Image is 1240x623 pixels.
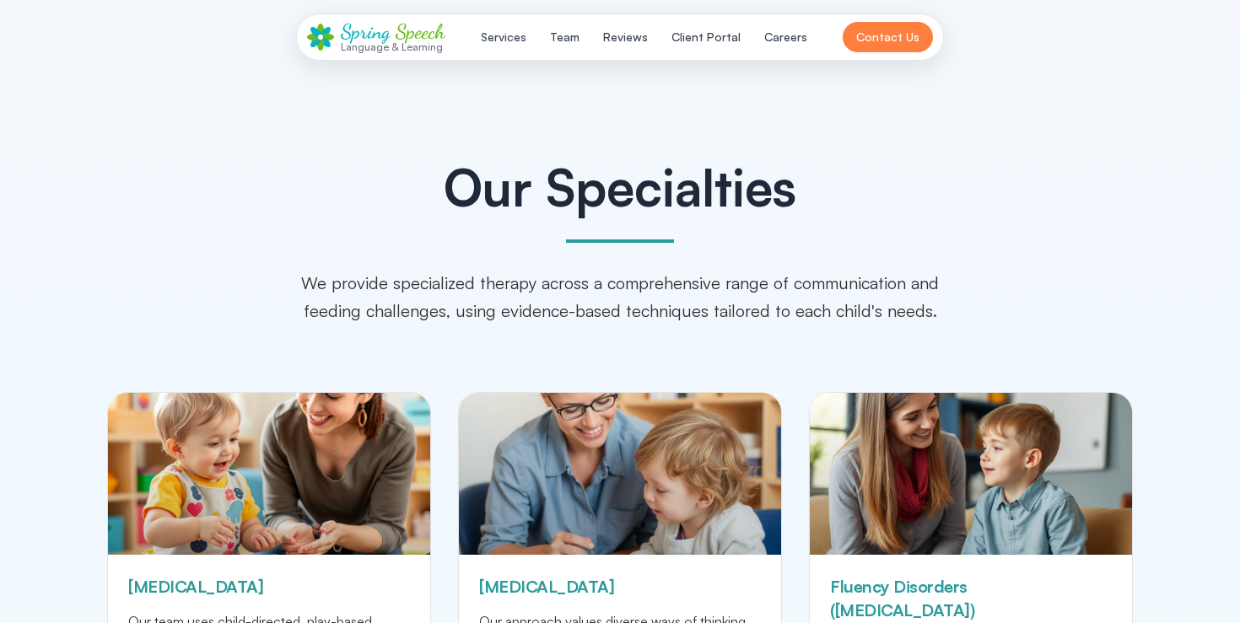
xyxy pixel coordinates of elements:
div: Language & Learning [341,41,445,52]
h2: Our Specialties [107,162,1133,212]
span: Spring [341,19,391,44]
h3: Fluency Disorders ([MEDICAL_DATA]) [830,575,1112,622]
button: Careers [754,22,817,52]
span: Speech [396,19,445,44]
h3: [MEDICAL_DATA] [479,575,761,599]
button: Team [540,22,590,52]
button: Contact Us [843,22,933,52]
button: Client Portal [661,22,751,52]
h3: [MEDICAL_DATA] [128,575,410,599]
button: Reviews [593,22,658,52]
span: We provide specialized therapy across a comprehensive range of communication and feeding challeng... [301,272,939,321]
button: Services [471,22,536,52]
